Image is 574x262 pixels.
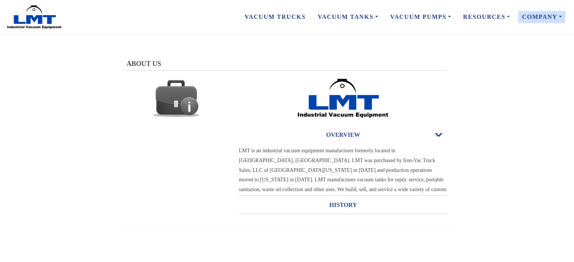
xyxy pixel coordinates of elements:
[434,132,444,138] span: Open or Close
[152,74,200,122] img: Stacks Image 76
[239,126,448,144] a: OVERVIEWOpen or Close
[312,9,384,25] a: Vacuum Tanks
[6,5,63,29] img: LMT
[239,199,448,211] h3: HISTORY
[239,9,312,25] a: Vacuum Trucks
[384,9,457,25] a: Vacuum Pumps
[127,60,161,67] span: ABOUT US
[239,196,448,214] a: HISTORY
[457,9,516,25] a: Resources
[516,9,568,25] a: Company
[296,78,390,119] img: Stacks Image 111504
[239,129,448,141] h3: OVERVIEW
[239,148,446,202] span: LMT is an industrial vacuum equipment manufacturer formerly located in [GEOGRAPHIC_DATA], [GEOGRA...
